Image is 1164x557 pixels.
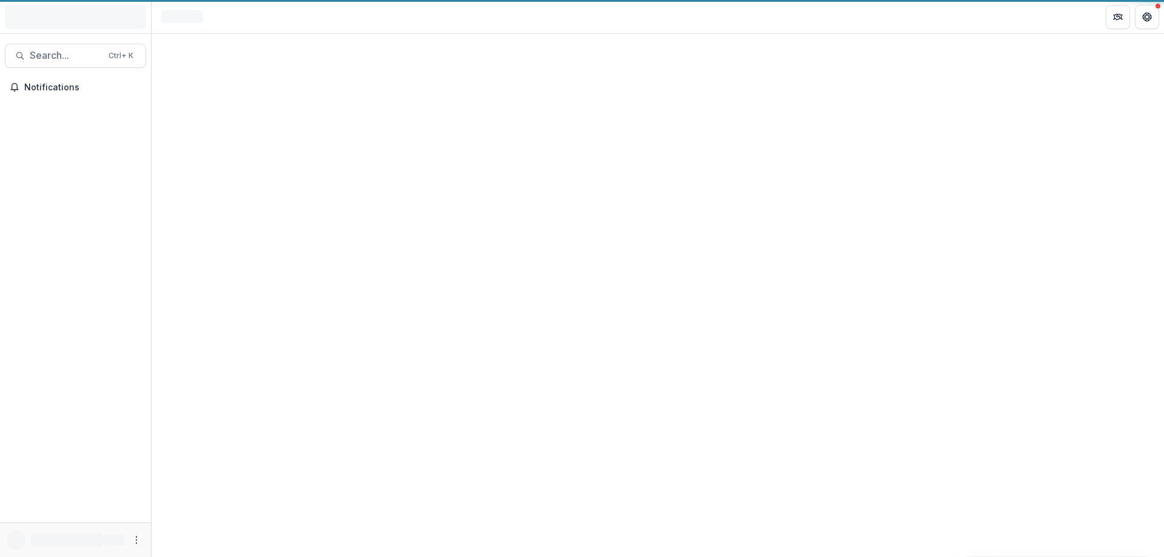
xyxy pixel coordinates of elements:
[106,49,136,62] div: Ctrl + K
[24,82,141,93] span: Notifications
[1135,5,1159,29] button: Get Help
[5,44,146,68] button: Search...
[5,78,146,97] button: Notifications
[156,8,208,25] nav: breadcrumb
[30,50,101,61] span: Search...
[129,533,144,547] button: More
[1106,5,1130,29] button: Partners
